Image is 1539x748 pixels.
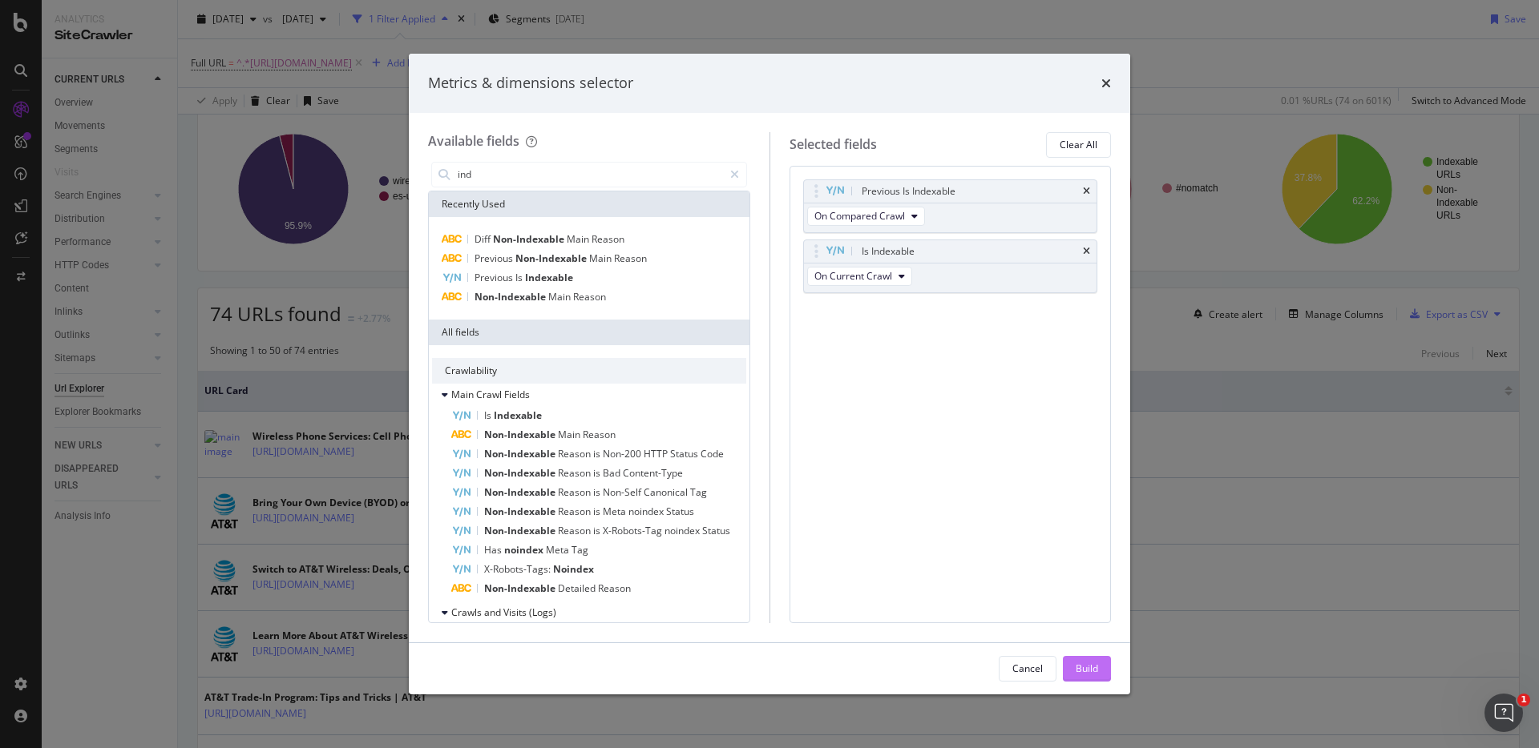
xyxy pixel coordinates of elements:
span: is [593,447,603,460]
span: Non-Indexable [484,524,558,537]
span: Non-Indexable [484,447,558,460]
span: Diff [475,232,493,246]
span: Reason [592,232,624,246]
span: Reason [558,524,593,537]
span: is [593,524,603,537]
button: Cancel [999,656,1056,682]
div: Available fields [428,132,519,150]
span: Reason [598,581,631,595]
span: X-Robots-Tag [603,524,664,537]
span: Non-Indexable [475,290,548,304]
span: Previous [475,271,515,284]
div: Previous Is IndexabletimesOn Compared Crawl [803,179,1098,233]
span: noindex [504,543,546,557]
span: noindex [628,505,666,518]
span: Code [701,447,724,460]
span: Meta [546,543,572,557]
span: Crawls [451,605,484,619]
div: Is IndexabletimesOn Current Crawl [803,239,1098,293]
div: Selected fields [790,135,877,154]
span: is [593,466,603,480]
div: Clear All [1060,138,1097,151]
div: modal [409,54,1130,694]
span: Previous [475,251,515,265]
span: Detailed [558,581,598,595]
span: Non-Indexable [484,581,558,595]
span: noindex [664,524,702,537]
span: Non-Indexable [484,466,558,480]
div: Recently Used [429,191,749,217]
span: Main [548,290,573,304]
span: Reason [558,447,593,460]
span: Non-Indexable [493,232,567,246]
button: Build [1063,656,1111,682]
span: Content-Type [623,466,683,480]
span: Visits [503,605,529,619]
span: Crawl [476,388,504,401]
div: times [1083,187,1090,196]
span: Meta [603,505,628,518]
span: Main [589,251,614,265]
span: Tag [572,543,588,557]
span: Non-Indexable [484,505,558,518]
span: Non-Self [603,485,644,499]
span: Reason [583,428,616,441]
span: On Current Crawl [814,269,892,283]
span: Noindex [553,562,594,576]
span: Status [702,524,730,537]
span: Bad [603,466,623,480]
span: Reason [614,251,647,265]
div: Cancel [1012,662,1043,675]
span: Fields [504,388,530,401]
span: Non-Indexable [484,428,558,441]
button: On Current Crawl [807,267,912,286]
span: Is [515,271,525,284]
span: Indexable [525,271,573,284]
button: On Compared Crawl [807,207,925,226]
div: Build [1076,662,1098,675]
span: Has [484,543,504,557]
span: Tag [690,485,707,499]
span: is [593,485,603,499]
span: (Logs) [529,605,556,619]
iframe: Intercom live chat [1484,694,1523,732]
div: Crawlability [432,358,746,384]
span: Status [666,505,694,518]
span: Main [567,232,592,246]
div: Is Indexable [862,243,915,259]
input: Search by field name [456,163,723,187]
span: Canonical [644,485,690,499]
span: and [484,605,503,619]
span: Status [670,447,701,460]
button: Clear All [1046,132,1111,158]
span: HTTP [644,447,670,460]
div: times [1083,247,1090,256]
div: times [1101,73,1111,94]
span: Reason [558,466,593,480]
span: Non-Indexable [484,485,558,499]
span: Reason [573,290,606,304]
span: Non-Indexable [515,251,589,265]
span: Reason [558,485,593,499]
div: All fields [429,320,749,345]
span: Is [484,408,494,422]
span: Main [558,428,583,441]
span: Main [451,388,476,401]
span: On Compared Crawl [814,209,905,223]
span: Non-200 [603,447,644,460]
div: Previous Is Indexable [862,183,955,199]
span: is [593,505,603,518]
span: X-Robots-Tags: [484,562,553,576]
span: 1 [1517,694,1530,706]
span: Reason [558,505,593,518]
span: Indexable [494,408,542,422]
div: Metrics & dimensions selector [428,73,633,94]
